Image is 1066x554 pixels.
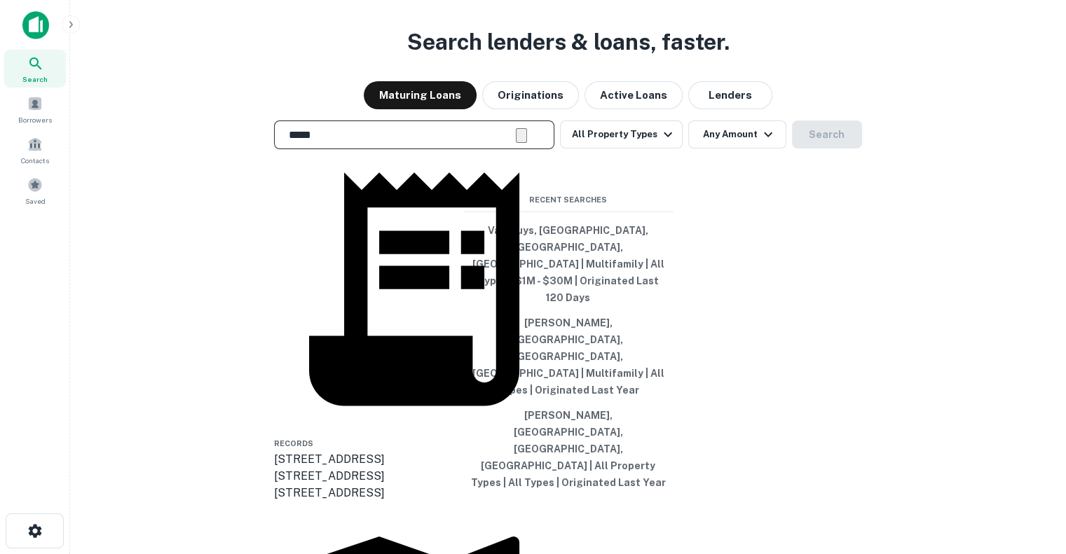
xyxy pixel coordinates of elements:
[585,81,683,109] button: Active Loans
[463,194,674,206] span: Recent Searches
[482,81,579,109] button: Originations
[407,25,730,59] h3: Search lenders & loans, faster.
[274,485,554,501] div: [STREET_ADDRESS]
[688,120,786,148] button: Any Amount
[22,74,48,85] span: Search
[4,131,66,169] a: Contacts
[364,81,477,109] button: Maturing Loans
[25,195,46,207] span: Saved
[996,442,1066,509] iframe: Chat Widget
[4,90,66,128] a: Borrowers
[463,403,674,495] button: [PERSON_NAME], [GEOGRAPHIC_DATA], [GEOGRAPHIC_DATA], [GEOGRAPHIC_DATA] | All Property Types | All...
[274,451,554,468] div: [STREET_ADDRESS]
[516,128,527,143] button: Clear
[688,81,772,109] button: Lenders
[463,310,674,403] button: [PERSON_NAME], [GEOGRAPHIC_DATA], [GEOGRAPHIC_DATA], [GEOGRAPHIC_DATA] | Multifamily | All Types ...
[22,11,49,39] img: capitalize-icon.png
[274,439,313,448] span: Records
[463,218,674,310] button: Van Nuys, [GEOGRAPHIC_DATA], [GEOGRAPHIC_DATA], [GEOGRAPHIC_DATA] | Multifamily | All Types | $1M...
[18,114,52,125] span: Borrowers
[274,468,554,485] div: [STREET_ADDRESS]
[4,50,66,88] a: Search
[560,120,682,148] button: All Property Types
[4,172,66,209] a: Saved
[21,155,49,166] span: Contacts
